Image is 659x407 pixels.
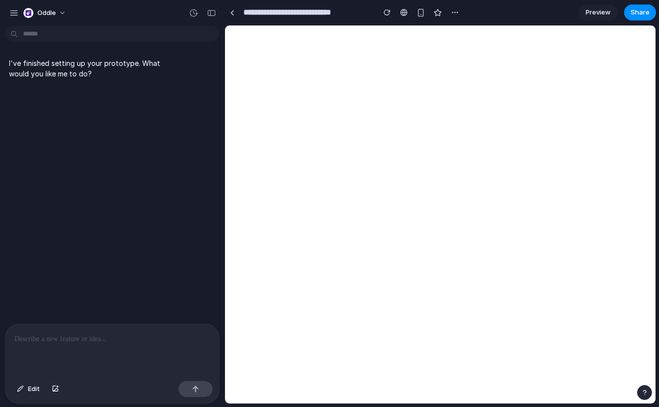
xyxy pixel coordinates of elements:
button: Oddle [19,5,71,21]
span: Edit [28,384,40,394]
span: Oddle [37,8,56,18]
button: Share [624,4,656,20]
button: Edit [12,381,45,397]
p: I've finished setting up your prototype. What would you like me to do? [9,58,176,79]
span: Share [631,7,650,17]
span: Preview [586,7,611,17]
a: Preview [578,4,618,20]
